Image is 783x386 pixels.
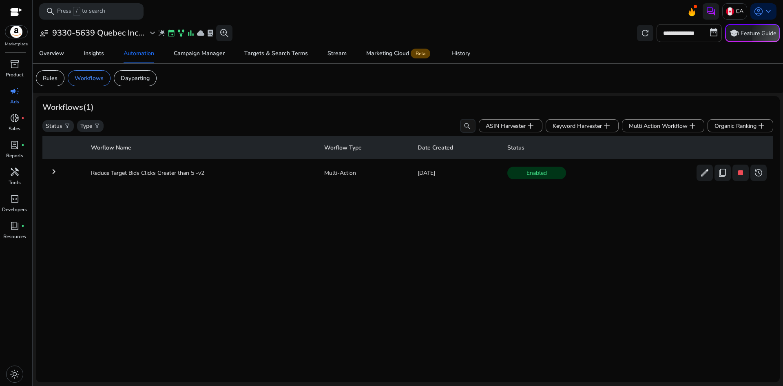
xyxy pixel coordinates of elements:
button: Keyword Harvesteradd [546,119,619,132]
span: cloud [197,29,205,37]
p: Press to search [57,7,105,16]
button: Organic Rankingadd [708,119,773,132]
p: Ads [10,98,19,105]
th: Worflow Type [318,136,411,159]
p: Type [80,122,92,130]
span: Enabled [507,167,566,179]
th: Status [501,136,773,159]
span: lab_profile [206,29,215,37]
p: Workflows [75,74,104,83]
span: filter_alt [64,123,71,129]
img: amazon.svg [5,26,27,38]
div: Insights [84,51,104,56]
span: campaign [10,86,20,96]
span: book_4 [10,221,20,231]
p: CA [736,4,743,18]
span: lab_profile [10,140,20,150]
span: Organic Ranking [714,121,766,131]
span: keyboard_arrow_down [763,7,773,16]
button: refresh [637,25,653,41]
button: history [750,165,767,181]
span: code_blocks [10,194,20,204]
span: fiber_manual_record [21,224,24,228]
div: Campaign Manager [174,51,225,56]
span: filter_alt [94,123,100,129]
span: bar_chart [187,29,195,37]
p: Marketplace [5,41,28,47]
p: Dayparting [121,74,150,83]
td: Reduce Target Bids Clicks Greater than 5 -v2 [84,162,318,183]
span: Keyword Harvester [553,121,612,131]
span: event [167,29,175,37]
span: add [602,121,612,131]
button: search_insights [216,25,232,41]
span: search [46,7,55,16]
mat-icon: keyboard_arrow_right [49,167,59,176]
p: Resources [3,233,26,240]
span: refresh [640,28,650,38]
button: schoolFeature Guide [725,24,780,42]
span: handyman [10,167,20,177]
p: Sales [9,125,20,132]
div: Targets & Search Terms [244,51,308,56]
div: Stream [327,51,347,56]
div: Automation [124,51,154,56]
span: Multi Action Workflow [629,121,697,131]
span: wand_stars [157,29,166,37]
button: edit [697,165,713,181]
span: inventory_2 [10,59,20,69]
span: edit [700,168,710,178]
span: light_mode [10,369,20,379]
span: expand_more [148,28,157,38]
th: Date Created [411,136,501,159]
span: Beta [411,49,430,58]
span: history [754,168,763,178]
p: Developers [2,206,27,213]
img: ca.svg [726,7,734,16]
span: add [526,121,535,131]
th: Worflow Name [84,136,318,159]
button: content_copy [714,165,731,181]
span: school [729,28,739,38]
span: add [756,121,766,131]
span: user_attributes [39,28,49,38]
td: Multi-Action [318,162,411,183]
td: [DATE] [411,162,501,183]
span: search_insights [219,28,229,38]
div: History [451,51,470,56]
h3: 9330-5639 Quebec Inc... [52,28,144,38]
span: ASIN Harvester [486,121,535,131]
span: account_circle [754,7,763,16]
div: Overview [39,51,64,56]
div: Marketing Cloud [366,50,432,57]
span: donut_small [10,113,20,123]
span: / [73,7,80,16]
p: Rules [43,74,58,83]
span: fiber_manual_record [21,143,24,147]
span: content_copy [718,168,728,178]
h3: Workflows (1) [42,103,94,112]
span: stop [736,168,745,178]
p: Status [46,122,62,130]
span: fiber_manual_record [21,116,24,120]
span: add [688,121,697,131]
p: Tools [9,179,21,186]
button: stop [732,165,749,181]
p: Reports [6,152,23,159]
p: Feature Guide [741,29,776,38]
button: Multi Action Workflowadd [622,119,704,132]
span: search [463,122,471,130]
span: family_history [177,29,185,37]
p: Product [6,71,23,78]
button: ASIN Harvesteradd [479,119,542,132]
